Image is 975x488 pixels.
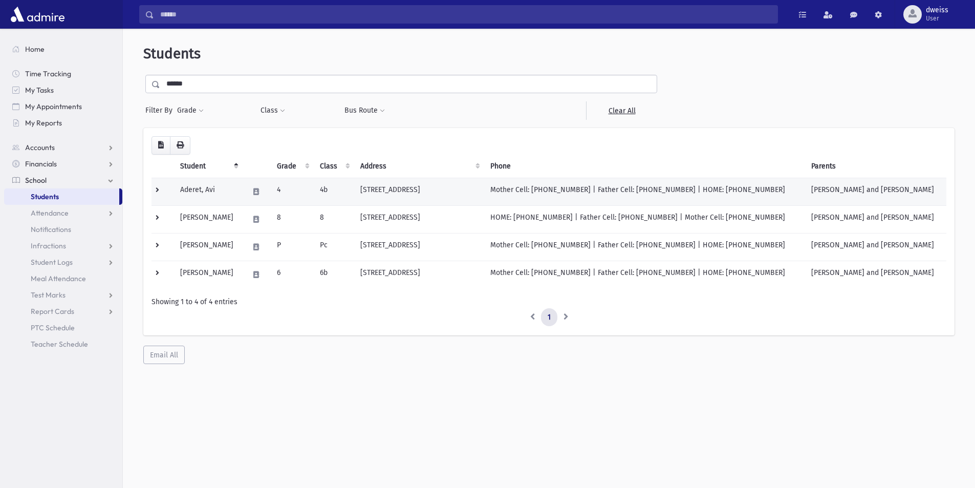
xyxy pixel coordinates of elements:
td: 6b [314,261,354,288]
td: P [271,233,314,261]
td: [PERSON_NAME] and [PERSON_NAME] [805,178,946,205]
button: Grade [177,101,204,120]
span: dweiss [926,6,948,14]
th: Parents [805,155,946,178]
td: Pc [314,233,354,261]
td: [PERSON_NAME] and [PERSON_NAME] [805,261,946,288]
a: Home [4,41,122,57]
span: My Reports [25,118,62,128]
span: Attendance [31,208,69,218]
th: Student: activate to sort column descending [174,155,243,178]
th: Address: activate to sort column ascending [354,155,484,178]
button: Email All [143,346,185,364]
input: Search [154,5,777,24]
th: Phone [484,155,805,178]
td: [STREET_ADDRESS] [354,178,484,205]
th: Class: activate to sort column ascending [314,155,354,178]
a: Students [4,188,119,205]
td: [PERSON_NAME] [174,261,243,288]
a: Time Tracking [4,66,122,82]
span: PTC Schedule [31,323,75,332]
th: Grade: activate to sort column ascending [271,155,314,178]
a: My Tasks [4,82,122,98]
td: 6 [271,261,314,288]
img: AdmirePro [8,4,67,25]
span: Students [31,192,59,201]
span: User [926,14,948,23]
span: School [25,176,47,185]
span: Report Cards [31,307,74,316]
button: Bus Route [344,101,385,120]
a: Clear All [586,101,657,120]
td: Mother Cell: [PHONE_NUMBER] | Father Cell: [PHONE_NUMBER] | HOME: [PHONE_NUMBER] [484,261,805,288]
button: Print [170,136,190,155]
div: Showing 1 to 4 of 4 entries [151,296,946,307]
td: 4b [314,178,354,205]
td: HOME: [PHONE_NUMBER] | Father Cell: [PHONE_NUMBER] | Mother Cell: [PHONE_NUMBER] [484,205,805,233]
td: 8 [314,205,354,233]
span: My Appointments [25,102,82,111]
a: Notifications [4,221,122,238]
a: Financials [4,156,122,172]
a: PTC Schedule [4,320,122,336]
a: 1 [541,308,557,327]
span: Students [143,45,201,62]
span: Notifications [31,225,71,234]
span: Infractions [31,241,66,250]
td: [STREET_ADDRESS] [354,261,484,288]
span: Student Logs [31,258,73,267]
a: Student Logs [4,254,122,270]
button: Class [260,101,286,120]
span: Home [25,45,45,54]
a: My Reports [4,115,122,131]
a: Attendance [4,205,122,221]
span: Financials [25,159,57,168]
span: Teacher Schedule [31,340,88,349]
td: Mother Cell: [PHONE_NUMBER] | Father Cell: [PHONE_NUMBER] | HOME: [PHONE_NUMBER] [484,178,805,205]
td: [STREET_ADDRESS] [354,233,484,261]
a: Accounts [4,139,122,156]
button: CSV [151,136,170,155]
td: 4 [271,178,314,205]
span: Meal Attendance [31,274,86,283]
span: Time Tracking [25,69,71,78]
span: Accounts [25,143,55,152]
span: Filter By [145,105,177,116]
a: Teacher Schedule [4,336,122,352]
a: Test Marks [4,287,122,303]
td: [PERSON_NAME] [174,205,243,233]
td: [PERSON_NAME] and [PERSON_NAME] [805,205,946,233]
td: [PERSON_NAME] and [PERSON_NAME] [805,233,946,261]
a: Infractions [4,238,122,254]
td: 8 [271,205,314,233]
a: My Appointments [4,98,122,115]
span: My Tasks [25,86,54,95]
td: [PERSON_NAME] [174,233,243,261]
td: Aderet, Avi [174,178,243,205]
a: School [4,172,122,188]
span: Test Marks [31,290,66,300]
a: Report Cards [4,303,122,320]
td: [STREET_ADDRESS] [354,205,484,233]
td: Mother Cell: [PHONE_NUMBER] | Father Cell: [PHONE_NUMBER] | HOME: [PHONE_NUMBER] [484,233,805,261]
a: Meal Attendance [4,270,122,287]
